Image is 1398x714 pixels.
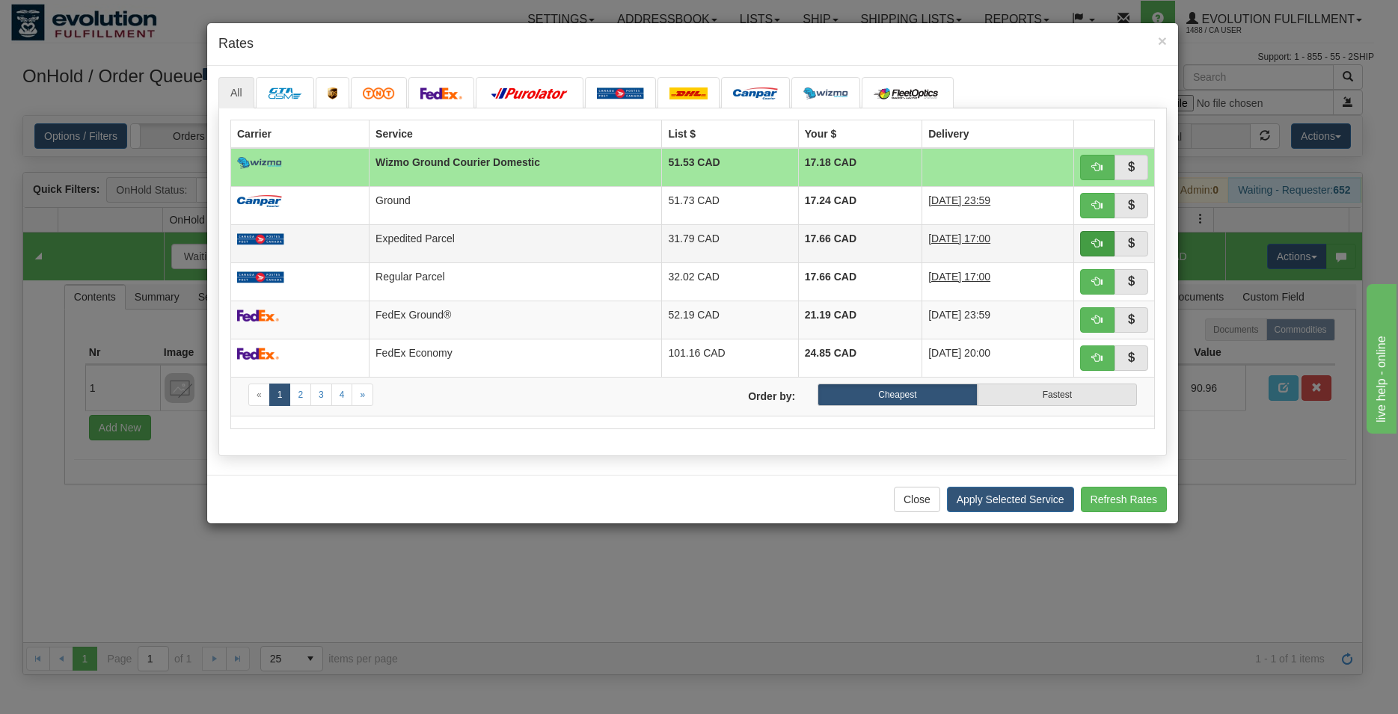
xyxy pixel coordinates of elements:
span: [DATE] 17:00 [928,233,990,244]
button: Close [894,487,940,512]
img: campar.png [237,195,282,207]
td: 4 Days [922,224,1074,262]
a: Next [352,384,373,406]
a: 4 [331,384,353,406]
td: 21.19 CAD [798,301,922,339]
td: 17.18 CAD [798,148,922,187]
span: « [257,390,262,400]
th: Your $ [798,120,922,148]
img: FedEx.png [420,87,462,99]
img: purolator.png [488,87,571,99]
a: Previous [248,384,270,406]
h4: Rates [218,34,1167,54]
td: 5 Days [922,186,1074,224]
span: [DATE] 23:59 [928,194,990,206]
td: 52.19 CAD [662,301,798,339]
td: 31.79 CAD [662,224,798,262]
a: 3 [310,384,332,406]
img: campar.png [733,87,778,99]
td: Ground [370,186,662,224]
img: FedEx.png [237,310,279,321]
label: Cheapest [818,384,977,406]
img: wizmo.png [237,157,282,169]
img: Canada_post.png [237,233,284,245]
button: Apply Selected Service [947,487,1074,512]
span: [DATE] 20:00 [928,347,990,359]
div: live help - online [11,9,138,27]
th: Delivery [922,120,1074,148]
td: Expedited Parcel [370,224,662,262]
td: 51.53 CAD [662,148,798,187]
a: 2 [289,384,311,406]
label: Order by: [693,384,806,404]
td: 24.85 CAD [798,339,922,377]
td: 32.02 CAD [662,262,798,301]
td: 17.66 CAD [798,262,922,301]
img: ups.png [328,87,338,99]
button: Close [1158,33,1167,49]
label: Fastest [978,384,1137,406]
img: Canada_post.png [597,87,644,99]
td: 51.73 CAD [662,186,798,224]
iframe: chat widget [1364,280,1397,433]
img: dhl.png [669,87,708,99]
img: FedEx.png [237,348,279,360]
img: tnt.png [363,87,395,99]
span: × [1158,32,1167,49]
td: 101.16 CAD [662,339,798,377]
span: [DATE] 23:59 [928,309,990,321]
img: CarrierLogo_10182.png [874,87,942,99]
th: Service [370,120,662,148]
td: 8 Days [922,262,1074,301]
a: 1 [269,384,291,406]
td: 17.66 CAD [798,224,922,262]
th: List $ [662,120,798,148]
span: [DATE] 17:00 [928,271,990,283]
td: 17.24 CAD [798,186,922,224]
span: » [360,390,365,400]
a: All [218,77,254,108]
td: Regular Parcel [370,262,662,301]
td: FedEx Ground® [370,301,662,339]
img: wizmo.png [803,87,848,99]
th: Carrier [231,120,370,148]
img: CarrierLogo_10191.png [268,87,302,99]
td: FedEx Economy [370,339,662,377]
button: Refresh Rates [1081,487,1167,512]
img: Canada_post.png [237,271,284,283]
td: Wizmo Ground Courier Domestic [370,148,662,187]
